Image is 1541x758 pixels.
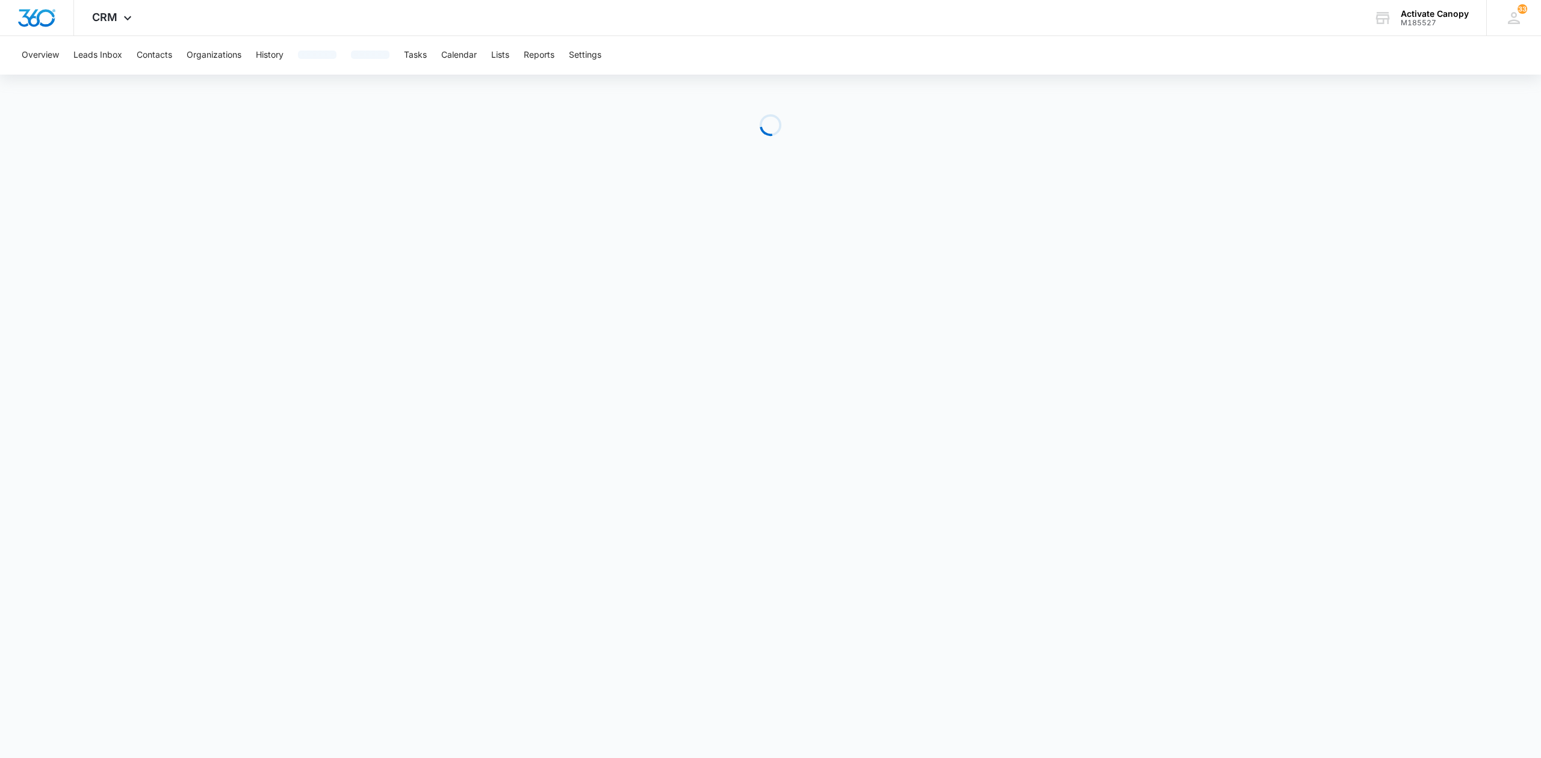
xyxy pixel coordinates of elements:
[22,36,59,75] button: Overview
[187,36,241,75] button: Organizations
[1401,19,1469,27] div: account id
[92,11,117,23] span: CRM
[1401,9,1469,19] div: account name
[404,36,427,75] button: Tasks
[1518,4,1527,14] span: 33
[524,36,554,75] button: Reports
[1518,4,1527,14] div: notifications count
[137,36,172,75] button: Contacts
[256,36,284,75] button: History
[569,36,601,75] button: Settings
[491,36,509,75] button: Lists
[441,36,477,75] button: Calendar
[73,36,122,75] button: Leads Inbox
